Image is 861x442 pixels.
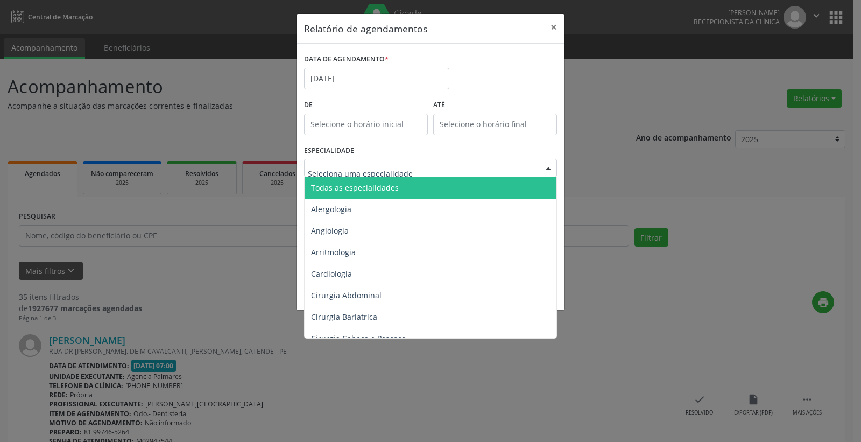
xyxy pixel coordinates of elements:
h5: Relatório de agendamentos [304,22,427,36]
label: DATA DE AGENDAMENTO [304,51,389,68]
input: Seleciona uma especialidade [308,163,535,184]
span: Todas as especialidades [311,183,399,193]
label: De [304,97,428,114]
label: ATÉ [433,97,557,114]
span: Angiologia [311,226,349,236]
input: Selecione uma data ou intervalo [304,68,449,89]
span: Cirurgia Abdominal [311,290,382,300]
span: Cardiologia [311,269,352,279]
span: Alergologia [311,204,351,214]
span: Arritmologia [311,247,356,257]
button: Close [543,14,564,40]
input: Selecione o horário final [433,114,557,135]
input: Selecione o horário inicial [304,114,428,135]
span: Cirurgia Cabeça e Pescoço [311,333,406,343]
span: Cirurgia Bariatrica [311,312,377,322]
label: ESPECIALIDADE [304,143,354,159]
